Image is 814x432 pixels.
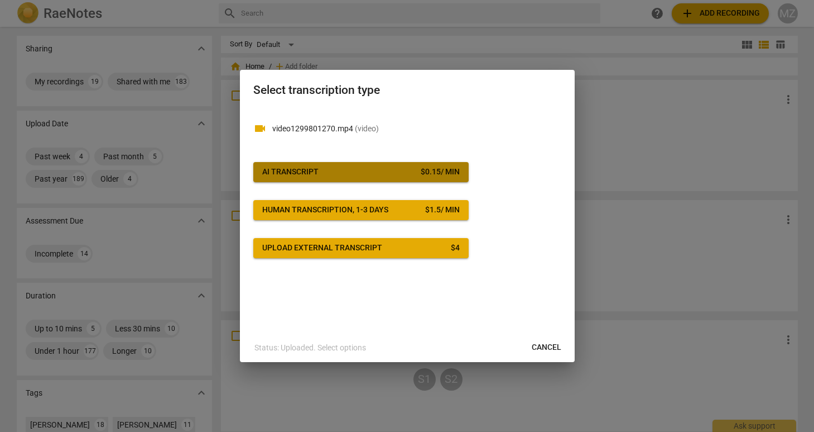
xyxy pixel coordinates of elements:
span: videocam [253,122,267,135]
span: ( video ) [355,124,379,133]
button: Cancel [523,338,570,358]
div: $ 4 [451,243,460,254]
div: $ 1.5 / min [425,205,460,216]
div: Upload external transcript [262,243,382,254]
h2: Select transcription type [253,83,561,97]
button: AI Transcript$0.15/ min [253,162,469,182]
div: $ 0.15 / min [421,167,460,178]
span: Cancel [532,342,561,353]
button: Upload external transcript$4 [253,238,469,258]
button: Human transcription, 1-3 days$1.5/ min [253,200,469,220]
p: Status: Uploaded. Select options [254,342,366,354]
p: video1299801270.mp4(video) [272,123,561,135]
div: AI Transcript [262,167,319,178]
div: Human transcription, 1-3 days [262,205,388,216]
